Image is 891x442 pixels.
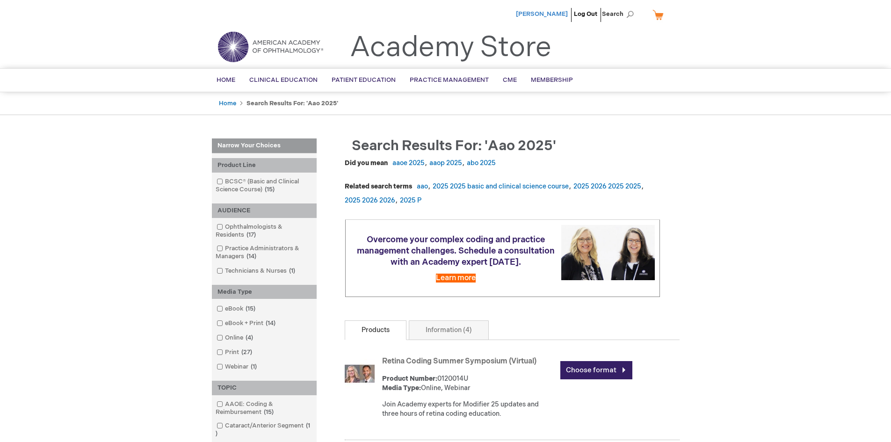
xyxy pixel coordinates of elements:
strong: Narrow Your Choices [212,138,317,153]
span: Patient Education [332,76,396,84]
span: 14 [244,253,259,260]
a: BCSC® (Basic and Clinical Science Course)15 [214,177,314,194]
span: 1 [248,363,259,370]
div: Media Type [212,285,317,299]
span: CME [503,76,517,84]
span: 15 [261,408,276,416]
a: 2025 2025 basic and clinical science course [433,182,569,190]
a: Print27 [214,348,256,357]
span: Home [217,76,235,84]
span: 14 [263,319,278,327]
a: [PERSON_NAME] [516,10,568,18]
a: Log Out [574,10,597,18]
a: 2025 2026 2026 [345,196,395,204]
dt: Did you mean [345,159,388,168]
a: Choose format [560,361,632,379]
a: aao [417,182,428,190]
a: Products [345,320,406,340]
span: 1 [287,267,297,275]
span: Search results for: 'aao 2025' [352,138,556,154]
span: Clinical Education [249,76,318,84]
strong: Search results for: 'aao 2025' [246,100,338,107]
span: Search [602,5,637,23]
img: Retina Coding Summer Symposium (Virtual) [345,359,375,389]
a: Information (4) [409,320,489,340]
a: Technicians & Nurses1 [214,267,299,275]
a: eBook + Print14 [214,319,279,328]
a: Academy Store [350,31,551,65]
a: Retina Coding Summer Symposium (Virtual) [382,357,536,366]
span: Practice Management [410,76,489,84]
div: Product Line [212,158,317,173]
span: Overcome your complex coding and practice management challenges. Schedule a consultation with an ... [357,235,555,267]
dt: Related search terms [345,182,412,191]
div: TOPIC [212,381,317,395]
a: Online4 [214,333,257,342]
span: 1 [216,422,310,437]
a: AAOE: Coding & Reimbursement15 [214,400,314,417]
a: Learn more [436,274,476,283]
span: 27 [239,348,254,356]
a: aaop 2025 [429,159,462,167]
a: Home [219,100,236,107]
div: Join Academy experts for Modifier 25 updates and three hours of retina coding education. [382,400,556,419]
span: Membership [531,76,573,84]
a: abo 2025 [467,159,496,167]
div: AUDIENCE [212,203,317,218]
span: 15 [243,305,258,312]
a: Practice Administrators & Managers14 [214,244,314,261]
a: Ophthalmologists & Residents17 [214,223,314,239]
span: 17 [244,231,258,239]
span: 15 [262,186,277,193]
a: aaoe 2025 [392,159,425,167]
a: eBook15 [214,304,259,313]
span: 4 [243,334,255,341]
div: 0120014U Online, Webinar [382,374,556,393]
a: 2025 P [400,196,421,204]
strong: Media Type: [382,384,421,392]
img: Schedule a consultation with an Academy expert today [561,225,655,280]
a: 2025 2026 2025 2025 [573,182,641,190]
a: Webinar1 [214,362,261,371]
a: Cataract/Anterior Segment1 [214,421,314,438]
strong: Product Number: [382,375,437,383]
